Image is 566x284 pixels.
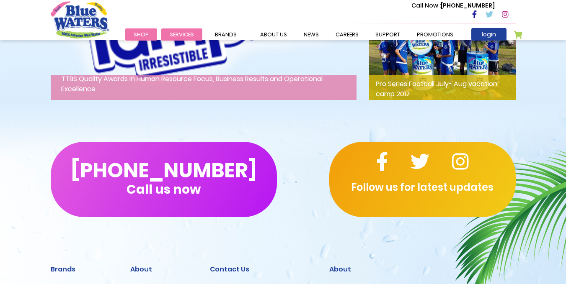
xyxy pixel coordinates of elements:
img: Pro Series Football July- Aug vacation camp 2017 [369,16,516,100]
a: Pro Series Football July- Aug vacation camp 2017 [369,53,516,62]
a: store logo [51,1,109,38]
a: Promotions [408,28,462,41]
p: Pro Series Football July- Aug vacation camp 2017 [369,75,516,100]
span: Call Now : [411,1,441,10]
a: News [295,28,327,41]
a: support [367,28,408,41]
a: about us [252,28,295,41]
a: login [471,28,507,41]
p: [PHONE_NUMBER] [411,1,495,10]
button: [PHONE_NUMBER]Call us now [51,142,277,217]
h2: Contact Us [210,265,317,273]
a: careers [327,28,367,41]
span: Services [170,31,194,38]
span: Call us now [127,187,201,192]
h2: Brands [51,265,118,273]
p: Follow us for latest updates [329,180,516,195]
span: Brands [215,31,237,38]
h2: About [130,265,197,273]
p: TTBS Quality Awards in Human Resource Focus, Business Results and Operational Excellence [51,75,357,100]
h2: About [329,265,516,273]
span: Shop [134,31,149,38]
